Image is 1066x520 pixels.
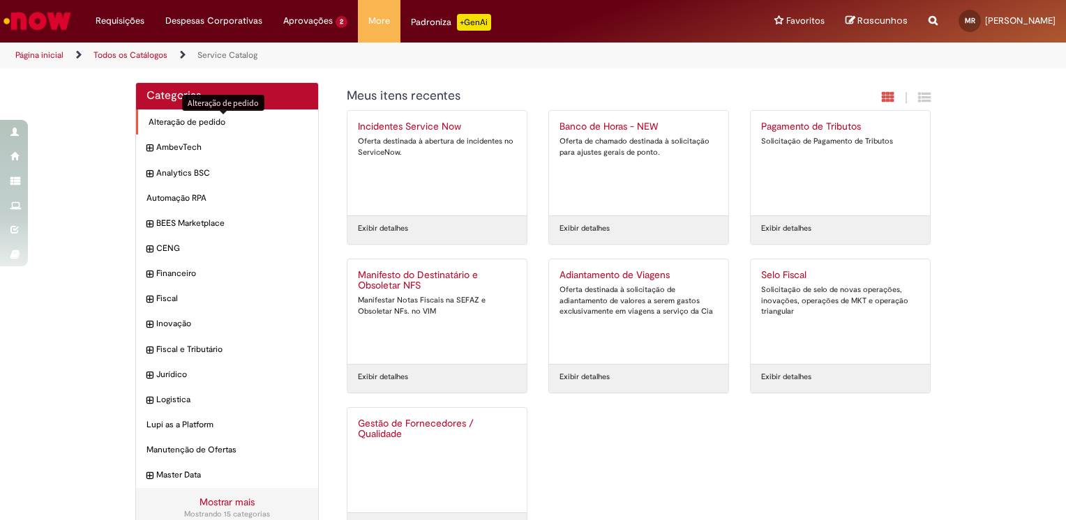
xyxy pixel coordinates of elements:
i: expandir categoria Master Data [147,469,153,483]
span: Rascunhos [857,14,908,27]
div: Manifestar Notas Fiscais na SEFAZ e Obsoletar NFs. no VIM [358,295,516,316]
div: expandir categoria AmbevTech AmbevTech [136,135,318,160]
span: Requisições [96,14,144,28]
div: expandir categoria Logistica Logistica [136,387,318,413]
span: CENG [156,243,308,254]
a: Incidentes Service Now Oferta destinada à abertura de incidentes no ServiceNow. [347,111,527,215]
a: Banco de Horas - NEW Oferta de chamado destinada à solicitação para ajustes gerais de ponto. [549,111,728,215]
span: Master Data [156,469,308,481]
div: Oferta destinada à solicitação de adiantamento de valores a serem gastos exclusivamente em viagen... [560,284,718,317]
span: Manutenção de Ofertas [147,444,308,456]
h2: Adiantamento de Viagens [560,270,718,281]
div: expandir categoria Fiscal Fiscal [136,286,318,312]
h2: Incidentes Service Now [358,121,516,132]
span: Alteração de pedido [149,116,308,128]
span: More [368,14,390,28]
h2: Categorias [147,90,308,102]
i: expandir categoria Fiscal [147,293,153,307]
a: Exibir detalhes [761,223,811,234]
a: Exibir detalhes [358,223,408,234]
span: Aprovações [283,14,333,28]
h2: Manifesto do Destinatário e Obsoletar NFS [358,270,516,292]
i: expandir categoria CENG [147,243,153,257]
span: MR [965,16,975,25]
div: Automação RPA [136,185,318,211]
a: Exibir detalhes [560,372,610,383]
i: expandir categoria Logistica [147,394,153,408]
div: Oferta de chamado destinada à solicitação para ajustes gerais de ponto. [560,136,718,158]
h1: {"description":"","title":"Meus itens recentes"} Categoria [347,89,780,103]
span: Despesas Corporativas [165,14,262,28]
span: BEES Marketplace [156,217,308,229]
a: Página inicial [15,49,63,61]
div: expandir categoria Jurídico Jurídico [136,362,318,388]
div: expandir categoria BEES Marketplace BEES Marketplace [136,211,318,236]
a: Pagamento de Tributos Solicitação de Pagamento de Tributos [751,111,930,215]
a: Gestão de Fornecedores / Qualidade [347,408,527,512]
a: Exibir detalhes [358,372,408,383]
span: Fiscal e Tributário [156,344,308,355]
div: Mostrando 15 categorias [147,509,308,520]
span: Favoritos [786,14,825,28]
h2: Pagamento de Tributos [761,121,919,132]
span: Jurídico [156,369,308,381]
div: Solicitação de selo de novas operações, inovações, operações de MKT e operação triangular [761,284,919,317]
span: Fiscal [156,293,308,305]
span: | [905,90,908,106]
div: Padroniza [411,14,491,31]
span: Logistica [156,394,308,406]
span: Automação RPA [147,192,308,204]
span: Inovação [156,318,308,330]
div: Alteração de pedido [136,109,318,135]
i: expandir categoria Jurídico [147,369,153,383]
div: Alteração de pedido [182,95,264,111]
div: expandir categoria Fiscal e Tributário Fiscal e Tributário [136,337,318,362]
a: Mostrar mais [200,496,255,508]
div: expandir categoria CENG CENG [136,236,318,261]
div: Solicitação de Pagamento de Tributos [761,136,919,147]
span: Financeiro [156,268,308,280]
div: expandir categoria Master Data Master Data [136,462,318,488]
i: expandir categoria Financeiro [147,268,153,282]
img: ServiceNow [1,7,73,35]
a: Manifesto do Destinatário e Obsoletar NFS Manifestar Notas Fiscais na SEFAZ e Obsoletar NFs. no VIM [347,259,527,364]
div: Manutenção de Ofertas [136,437,318,463]
span: AmbevTech [156,142,308,153]
span: 2 [336,16,347,28]
div: expandir categoria Financeiro Financeiro [136,261,318,286]
div: Lupi as a Platform [136,412,318,438]
h2: Selo Fiscal [761,270,919,281]
span: Lupi as a Platform [147,419,308,431]
h2: Banco de Horas - NEW [560,121,718,132]
a: Service Catalog [197,49,257,61]
i: expandir categoria Fiscal e Tributário [147,344,153,358]
i: Exibição em cartão [882,91,894,104]
div: Oferta destinada à abertura de incidentes no ServiceNow. [358,136,516,158]
span: Analytics BSC [156,167,308,179]
i: expandir categoria BEES Marketplace [147,217,153,231]
a: Adiantamento de Viagens Oferta destinada à solicitação de adiantamento de valores a serem gastos ... [549,259,728,364]
div: expandir categoria Inovação Inovação [136,311,318,337]
i: expandir categoria Inovação [147,318,153,332]
span: [PERSON_NAME] [985,15,1056,26]
p: +GenAi [457,14,491,31]
a: Selo Fiscal Solicitação de selo de novas operações, inovações, operações de MKT e operação triang... [751,259,930,364]
i: expandir categoria Analytics BSC [147,167,153,181]
a: Todos os Catálogos [93,49,167,61]
a: Exibir detalhes [761,372,811,383]
i: Exibição de grade [918,91,931,104]
i: expandir categoria AmbevTech [147,142,153,155]
ul: Categorias [136,109,318,488]
div: expandir categoria Analytics BSC Analytics BSC [136,160,318,186]
ul: Trilhas de página [10,43,700,68]
a: Rascunhos [846,15,908,28]
h2: Gestão de Fornecedores / Qualidade [358,418,516,441]
a: Exibir detalhes [560,223,610,234]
